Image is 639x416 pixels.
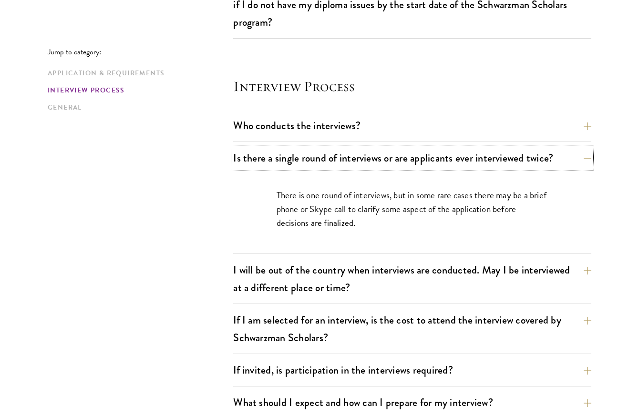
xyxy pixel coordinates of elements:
[233,392,591,413] button: What should I expect and how can I prepare for my interview?
[233,147,591,169] button: Is there a single round of interviews or are applicants ever interviewed twice?
[233,359,591,381] button: If invited, is participation in the interviews required?
[233,259,591,298] button: I will be out of the country when interviews are conducted. May I be interviewed at a different p...
[233,77,591,96] h4: Interview Process
[233,115,591,136] button: Who conducts the interviews?
[48,85,227,95] a: Interview Process
[48,48,233,56] p: Jump to category:
[48,102,227,112] a: General
[277,188,548,230] p: There is one round of interviews, but in some rare cases there may be a brief phone or Skype call...
[233,309,591,348] button: If I am selected for an interview, is the cost to attend the interview covered by Schwarzman Scho...
[48,68,227,78] a: Application & Requirements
